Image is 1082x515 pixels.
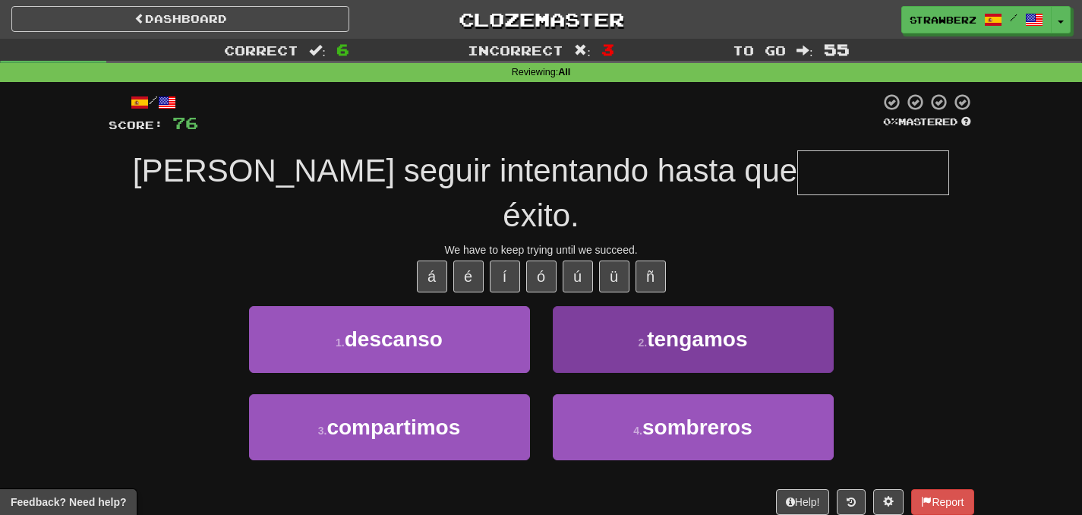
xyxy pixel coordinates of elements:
a: Dashboard [11,6,349,32]
span: To go [733,43,786,58]
strong: All [558,67,570,77]
span: : [797,44,813,57]
span: strawberz [910,13,976,27]
button: Help! [776,489,830,515]
span: : [574,44,591,57]
button: ó [526,261,557,292]
button: Report [911,489,973,515]
span: descanso [345,327,443,351]
span: compartimos [326,415,460,439]
button: é [453,261,484,292]
button: ñ [636,261,666,292]
span: 0 % [883,115,898,128]
small: 3 . [318,425,327,437]
button: ü [599,261,629,292]
button: 1.descanso [249,306,530,372]
span: Open feedback widget [11,494,126,510]
span: / [1010,12,1017,23]
button: 2.tengamos [553,306,834,372]
small: 4 . [633,425,642,437]
span: 6 [336,40,349,58]
div: Mastered [880,115,974,129]
div: / [109,93,198,112]
span: éxito. [503,197,579,233]
small: 2 . [639,336,648,349]
small: 1 . [336,336,345,349]
span: 76 [172,113,198,132]
button: í [490,261,520,292]
span: sombreros [642,415,752,439]
span: [PERSON_NAME] seguir intentando hasta que [133,153,797,188]
span: 3 [601,40,614,58]
button: á [417,261,447,292]
span: : [309,44,326,57]
a: Clozemaster [372,6,710,33]
a: strawberz / [901,6,1052,33]
button: ú [563,261,593,292]
span: Correct [224,43,298,58]
span: Incorrect [468,43,563,58]
button: 3.compartimos [249,394,530,460]
button: Round history (alt+y) [837,489,866,515]
button: 4.sombreros [553,394,834,460]
span: 55 [824,40,850,58]
div: We have to keep trying until we succeed. [109,242,974,257]
span: tengamos [647,327,747,351]
span: Score: [109,118,163,131]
